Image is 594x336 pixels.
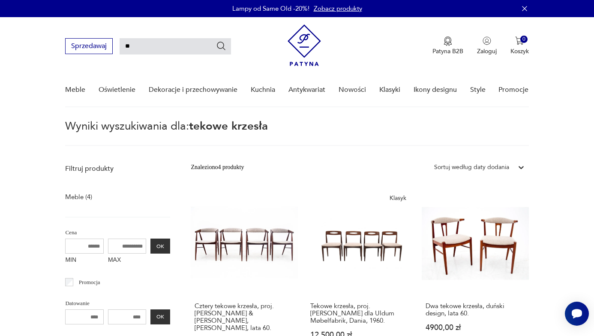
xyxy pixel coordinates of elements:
[434,163,509,172] div: Sortuj według daty dodania
[414,73,457,106] a: Ikony designu
[65,73,85,106] a: Meble
[432,36,463,55] a: Ikona medaluPatyna B2B
[65,228,170,237] p: Cena
[79,278,100,287] p: Promocja
[432,36,463,55] button: Patyna B2B
[65,121,528,146] p: Wyniki wyszukiwania dla:
[149,73,237,106] a: Dekoracje i przechowywanie
[379,73,400,106] a: Klasyki
[65,164,170,173] p: Filtruj produkty
[216,41,226,51] button: Szukaj
[477,47,497,55] p: Zaloguj
[432,47,463,55] p: Patyna B2B
[108,254,147,267] label: MAX
[150,309,170,324] button: OK
[65,44,113,50] a: Sprzedawaj
[565,302,589,326] iframe: Smartsupp widget button
[510,47,529,55] p: Koszyk
[288,24,321,66] img: Patyna - sklep z meblami i dekoracjami vintage
[99,73,135,106] a: Oświetlenie
[470,73,486,106] a: Style
[498,73,528,106] a: Promocje
[195,303,294,332] h3: Cztery tekowe krzesła, proj. [PERSON_NAME] & [PERSON_NAME], [PERSON_NAME], lata 60.
[65,38,113,54] button: Sprzedawaj
[426,324,525,331] p: 4900,00 zł
[477,36,497,55] button: Zaloguj
[65,191,92,203] a: Meble (4)
[65,299,170,308] p: Datowanie
[189,118,268,134] span: tekowe krzesła
[191,163,244,172] div: Znaleziono 4 produkty
[520,36,528,43] div: 0
[426,303,525,317] h3: Dwa tekowe krzesła, duński design, lata 60.
[251,73,275,106] a: Kuchnia
[232,4,309,13] p: Lampy od Same Old -20%!
[483,36,491,45] img: Ikonka użytkownika
[444,36,452,46] img: Ikona medalu
[65,254,104,267] label: MIN
[339,73,366,106] a: Nowości
[314,4,362,13] a: Zobacz produkty
[515,36,524,45] img: Ikona koszyka
[288,73,325,106] a: Antykwariat
[150,239,170,254] button: OK
[510,36,529,55] button: 0Koszyk
[310,303,409,324] h3: Tekowe krzesła, proj. [PERSON_NAME] dla Uldum Møbelfabrik, Dania, 1960.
